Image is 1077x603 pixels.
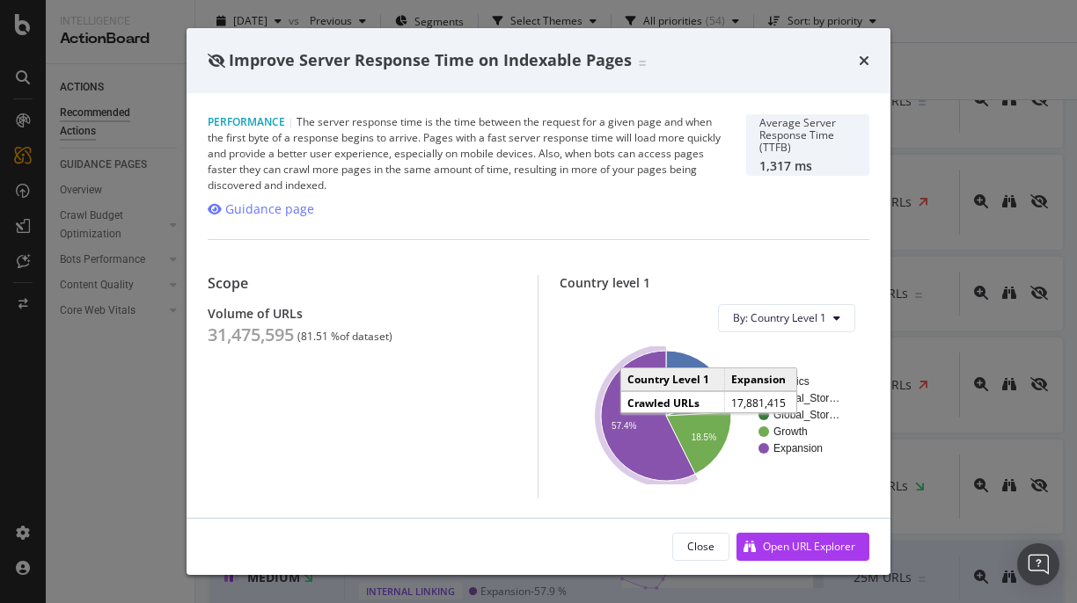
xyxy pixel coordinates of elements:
[672,533,729,561] button: Close
[612,421,636,431] text: 57.4%
[773,375,810,388] text: Nordics
[208,114,285,129] span: Performance
[639,61,646,66] img: Equal
[225,200,314,218] div: Guidance page
[208,324,294,345] div: 31,475,595
[773,409,839,421] text: Global_Stor…
[560,275,869,290] div: Country level 1
[763,539,855,554] div: Open URL Explorer
[692,432,716,442] text: 18.5%
[718,304,855,332] button: By: Country Level 1
[288,114,294,129] span: |
[680,368,698,378] text: 16%
[736,533,869,561] button: Open URL Explorer
[1017,543,1059,585] div: Open Intercom Messenger
[687,539,714,554] div: Close
[759,158,856,173] div: 1,317 ms
[229,49,632,70] span: Improve Server Response Time on Indexable Pages
[773,442,823,454] text: Expansion
[859,49,869,72] div: times
[759,117,856,154] div: Average Server Response Time (TTFB)
[208,114,725,193] div: The server response time is the time between the request for a given page and when the first byte...
[773,392,839,404] text: Global_Stor…
[208,54,225,68] div: eye-slash
[733,310,826,325] span: By: Country Level 1
[208,306,517,321] div: Volume of URLs
[773,425,808,438] text: Growth
[187,28,890,575] div: modal
[208,275,517,292] div: Scope
[297,331,392,343] div: ( 81.51 % of dataset )
[208,200,314,218] a: Guidance page
[574,346,855,484] svg: A chart.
